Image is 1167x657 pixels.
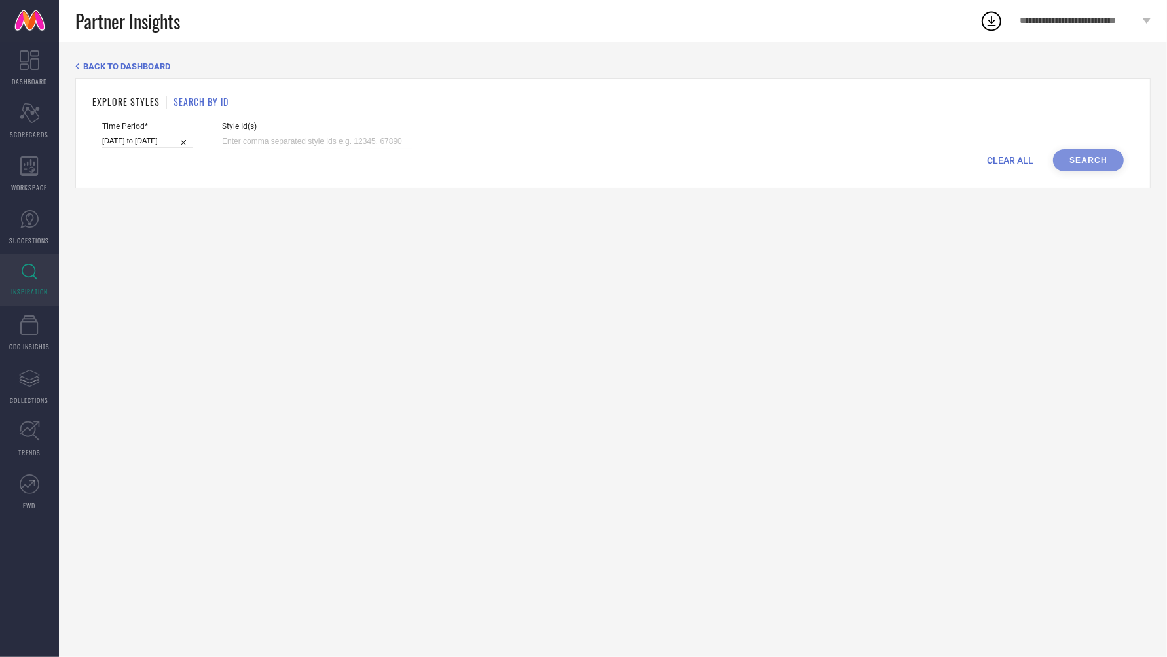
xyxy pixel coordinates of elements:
[10,236,50,245] span: SUGGESTIONS
[18,448,41,457] span: TRENDS
[24,501,36,510] span: FWD
[222,134,412,149] input: Enter comma separated style ids e.g. 12345, 67890
[102,122,193,131] span: Time Period*
[174,95,229,109] h1: SEARCH BY ID
[75,8,180,35] span: Partner Insights
[10,395,49,405] span: COLLECTIONS
[12,183,48,192] span: WORKSPACE
[102,134,193,148] input: Select time period
[980,9,1003,33] div: Open download list
[75,62,1151,71] div: Back TO Dashboard
[10,130,49,139] span: SCORECARDS
[12,77,47,86] span: DASHBOARD
[92,95,160,109] h1: EXPLORE STYLES
[83,62,170,71] span: BACK TO DASHBOARD
[222,122,412,131] span: Style Id(s)
[987,155,1033,166] span: CLEAR ALL
[9,342,50,351] span: CDC INSIGHTS
[11,287,48,296] span: INSPIRATION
